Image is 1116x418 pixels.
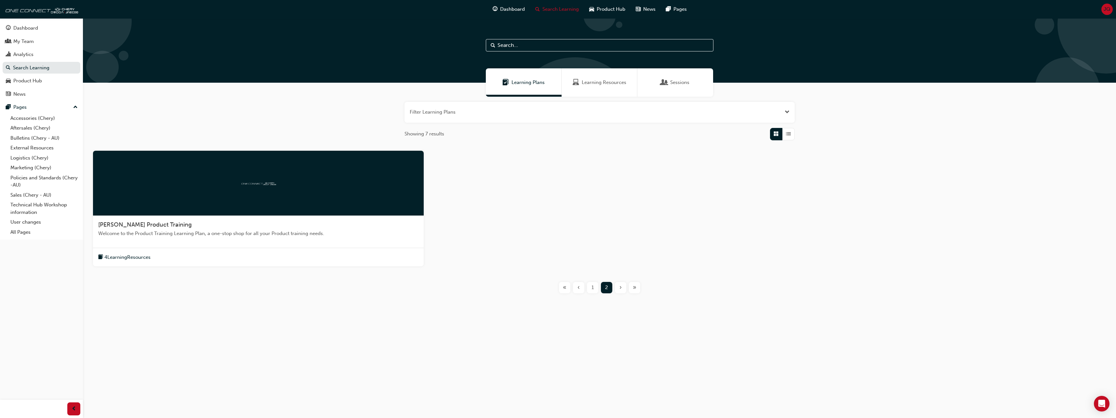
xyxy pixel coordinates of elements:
span: Sessions [661,79,668,86]
span: pages-icon [666,5,671,13]
span: [PERSON_NAME] Product Training [98,221,192,228]
span: guage-icon [493,5,498,13]
a: Analytics [3,49,80,61]
span: search-icon [6,65,10,71]
a: Search Learning [3,62,80,74]
a: news-iconNews [631,3,661,16]
div: Dashboard [13,24,38,32]
span: News [643,6,656,13]
a: pages-iconPages [661,3,692,16]
span: 1 [591,284,594,291]
button: First page [558,282,572,293]
a: Aftersales (Chery) [8,123,80,133]
a: All Pages [8,227,80,237]
div: Pages [13,104,27,111]
a: User changes [8,217,80,227]
input: Search... [486,39,713,51]
a: Learning PlansLearning Plans [486,68,562,97]
span: search-icon [535,5,540,13]
a: Accessories (Chery) [8,113,80,123]
span: Welcome to the Product Training Learning Plan, a one-stop shop for all your Product training needs. [98,230,418,237]
span: » [633,284,636,291]
span: Product Hub [597,6,625,13]
a: Product Hub [3,75,80,87]
span: Sessions [670,79,689,86]
a: News [3,88,80,100]
span: Dashboard [500,6,525,13]
span: 2 [605,284,608,291]
span: 4 Learning Resources [104,254,151,261]
a: Sales (Chery - AU) [8,190,80,200]
span: Learning Plans [511,79,545,86]
span: Grid [774,130,778,138]
button: Last page [628,282,642,293]
button: JQ [1101,4,1113,15]
button: Next page [614,282,628,293]
div: Open Intercom Messenger [1094,396,1109,411]
a: Learning ResourcesLearning Resources [562,68,637,97]
span: news-icon [636,5,641,13]
img: oneconnect [240,180,276,186]
button: Pages [3,101,80,113]
a: My Team [3,35,80,48]
a: search-iconSearch Learning [530,3,584,16]
a: Dashboard [3,22,80,34]
span: Pages [673,6,687,13]
a: Logistics (Chery) [8,153,80,163]
span: guage-icon [6,25,11,31]
span: › [619,284,622,291]
span: Learning Resources [582,79,626,86]
button: Previous page [572,282,586,293]
button: Page 1 [586,282,600,293]
span: Search [491,42,495,49]
img: oneconnect [3,3,78,16]
span: « [563,284,566,291]
a: car-iconProduct Hub [584,3,631,16]
a: Technical Hub Workshop information [8,200,80,217]
button: Open the filter [785,108,790,116]
span: chart-icon [6,52,11,58]
div: News [13,91,26,98]
span: Search Learning [542,6,579,13]
button: DashboardMy TeamAnalyticsSearch LearningProduct HubNews [3,21,80,101]
span: List [786,130,791,138]
span: pages-icon [6,104,11,110]
div: Analytics [13,51,33,58]
span: news-icon [6,91,11,97]
span: up-icon [73,103,78,112]
span: Learning Resources [573,79,579,86]
div: My Team [13,38,34,45]
span: JQ [1104,6,1110,13]
button: Page 2 [600,282,614,293]
a: Policies and Standards (Chery -AU) [8,173,80,190]
a: Bulletins (Chery - AU) [8,133,80,143]
span: prev-icon [72,405,76,413]
span: book-icon [98,253,103,261]
a: oneconnect[PERSON_NAME] Product TrainingWelcome to the Product Training Learning Plan, a one-stop... [93,151,424,267]
span: Learning Plans [502,79,509,86]
a: guage-iconDashboard [487,3,530,16]
a: SessionsSessions [637,68,713,97]
a: Marketing (Chery) [8,163,80,173]
span: people-icon [6,39,11,45]
span: Showing 7 results [405,130,444,138]
span: ‹ [578,284,580,291]
a: External Resources [8,143,80,153]
button: book-icon4LearningResources [98,253,151,261]
span: car-icon [589,5,594,13]
span: car-icon [6,78,11,84]
div: Product Hub [13,77,42,85]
